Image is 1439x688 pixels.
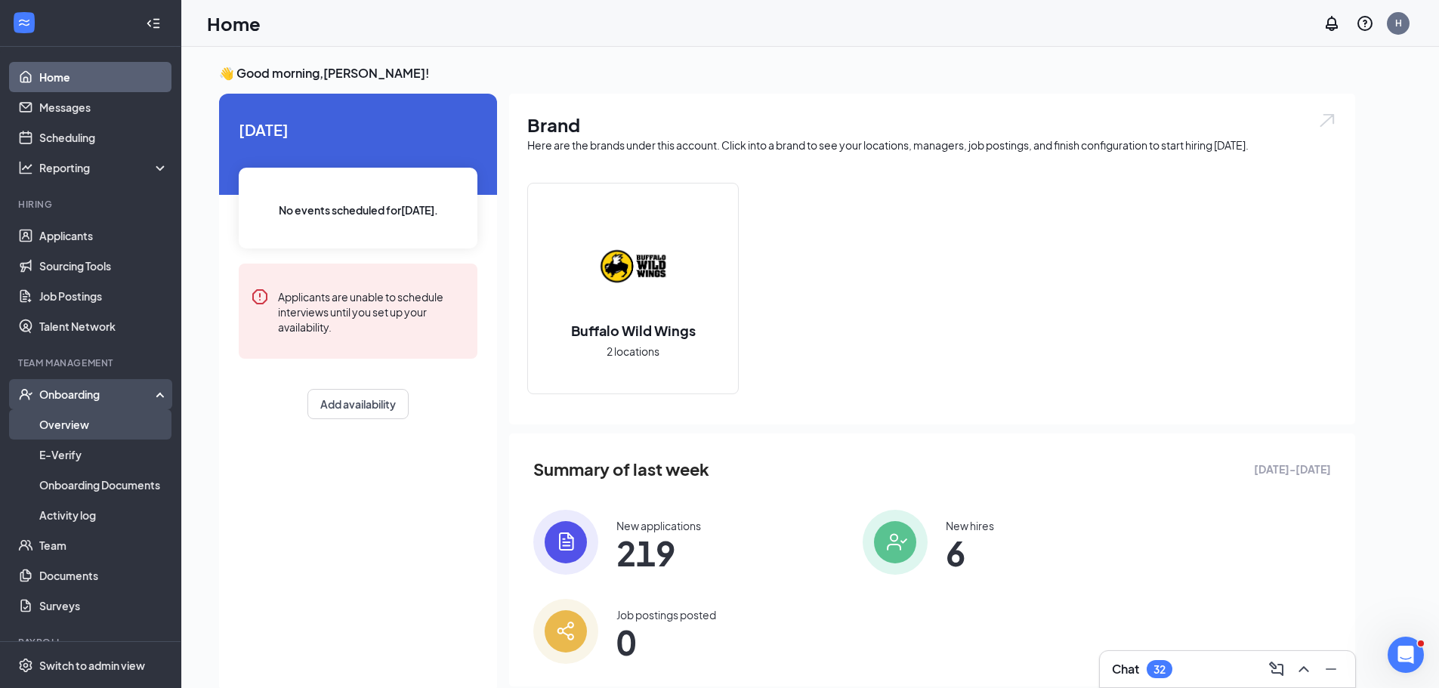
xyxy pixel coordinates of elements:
[1323,14,1341,32] svg: Notifications
[18,636,165,649] div: Payroll
[39,560,168,591] a: Documents
[863,510,928,575] img: icon
[1322,660,1340,678] svg: Minimize
[1254,461,1331,477] span: [DATE] - [DATE]
[1317,112,1337,129] img: open.6027fd2a22e1237b5b06.svg
[39,658,145,673] div: Switch to admin view
[1356,14,1374,32] svg: QuestionInfo
[39,470,168,500] a: Onboarding Documents
[533,510,598,575] img: icon
[616,607,716,622] div: Job postings posted
[616,628,716,656] span: 0
[39,530,168,560] a: Team
[1295,660,1313,678] svg: ChevronUp
[616,539,701,566] span: 219
[39,440,168,470] a: E-Verify
[1388,637,1424,673] iframe: Intercom live chat
[279,202,438,218] span: No events scheduled for [DATE] .
[39,311,168,341] a: Talent Network
[18,387,33,402] svg: UserCheck
[1265,657,1289,681] button: ComposeMessage
[207,11,261,36] h1: Home
[18,198,165,211] div: Hiring
[39,281,168,311] a: Job Postings
[39,92,168,122] a: Messages
[1292,657,1316,681] button: ChevronUp
[39,387,156,402] div: Onboarding
[1112,661,1139,677] h3: Chat
[1153,663,1166,676] div: 32
[1395,17,1402,29] div: H
[527,137,1337,153] div: Here are the brands under this account. Click into a brand to see your locations, managers, job p...
[1268,660,1286,678] svg: ComposeMessage
[1319,657,1343,681] button: Minimize
[39,409,168,440] a: Overview
[18,160,33,175] svg: Analysis
[39,62,168,92] a: Home
[18,658,33,673] svg: Settings
[39,221,168,251] a: Applicants
[39,500,168,530] a: Activity log
[527,112,1337,137] h1: Brand
[533,456,709,483] span: Summary of last week
[533,599,598,664] img: icon
[146,16,161,31] svg: Collapse
[39,251,168,281] a: Sourcing Tools
[251,288,269,306] svg: Error
[39,122,168,153] a: Scheduling
[18,356,165,369] div: Team Management
[946,518,994,533] div: New hires
[307,389,409,419] button: Add availability
[219,65,1355,82] h3: 👋 Good morning, [PERSON_NAME] !
[585,218,681,315] img: Buffalo Wild Wings
[239,118,477,141] span: [DATE]
[39,591,168,621] a: Surveys
[17,15,32,30] svg: WorkstreamLogo
[946,539,994,566] span: 6
[607,343,659,359] span: 2 locations
[616,518,701,533] div: New applications
[556,321,711,340] h2: Buffalo Wild Wings
[278,288,465,335] div: Applicants are unable to schedule interviews until you set up your availability.
[39,160,169,175] div: Reporting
